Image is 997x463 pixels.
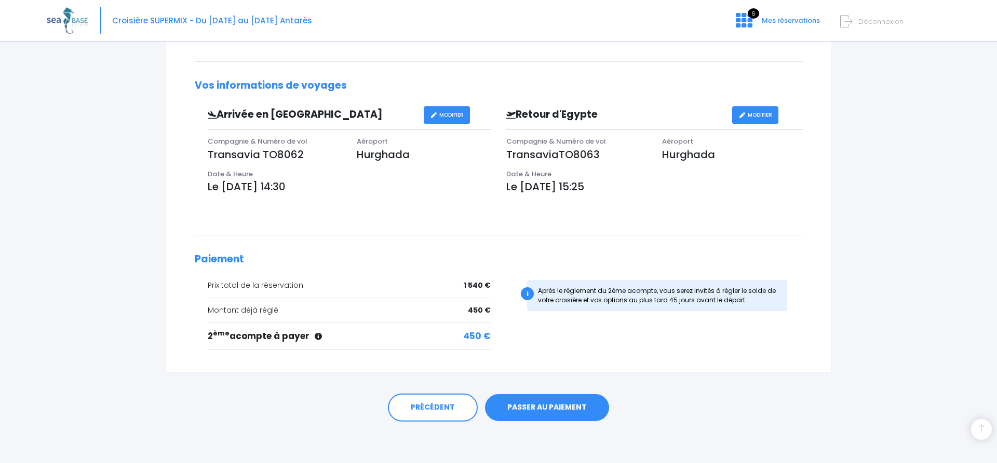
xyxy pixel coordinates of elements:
a: MODIFIER [424,106,470,124]
p: Hurghada [662,147,802,162]
div: i [521,287,534,300]
a: 6 Mes réservations [727,19,826,29]
span: 450 € [468,305,491,316]
span: Croisière SUPERMIX - Du [DATE] au [DATE] Antarès [112,15,312,26]
a: MODIFIER [732,106,778,124]
span: Aéroport [662,136,693,146]
span: Date & Heure [208,169,253,179]
h2: Paiement [195,254,803,265]
div: Montant déjà réglé [208,305,491,316]
span: 6 [748,8,759,19]
a: PRÉCÉDENT [388,394,478,422]
h3: Retour d'Egypte [498,109,732,121]
h2: Vos informations de voyages [195,80,803,92]
span: 450 € [463,330,491,343]
a: PASSER AU PAIEMENT [485,394,609,421]
div: 2 acompte à payer [208,330,491,343]
h3: Arrivée en [GEOGRAPHIC_DATA] [200,109,424,121]
div: Après le règlement du 2ème acompte, vous serez invités à régler le solde de votre croisière et vo... [527,280,787,311]
span: Mes réservations [762,16,820,25]
span: Date & Heure [506,169,551,179]
sup: ème [213,329,230,338]
span: Déconnexion [858,17,904,26]
span: Aéroport [357,136,388,146]
p: Le [DATE] 15:25 [506,179,803,194]
p: TransaviaTO8063 [506,147,646,162]
p: Transavia TO8062 [208,147,342,162]
p: Hurghada [357,147,491,162]
span: Compagnie & Numéro de vol [506,136,606,146]
span: 1 540 € [464,280,491,291]
p: Le [DATE] 14:30 [208,179,491,194]
div: Prix total de la réservation [208,280,491,291]
span: Compagnie & Numéro de vol [208,136,307,146]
